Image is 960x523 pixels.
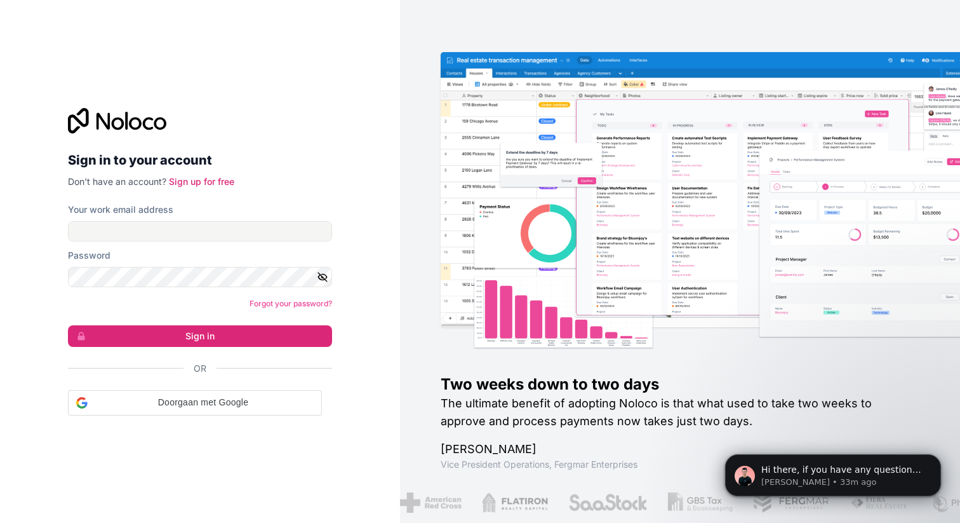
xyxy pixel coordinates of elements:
label: Your work email address [68,203,173,216]
input: Password [68,267,332,287]
iframe: Intercom notifications message [706,428,960,517]
a: Sign up for free [169,176,234,187]
h2: The ultimate benefit of adopting Noloco is that what used to take two weeks to approve and proces... [441,395,919,430]
h1: Two weeks down to two days [441,374,919,395]
h2: Sign in to your account [68,149,332,172]
button: Sign in [68,325,332,347]
a: Forgot your password? [250,299,332,308]
div: Doorgaan met Google [68,390,322,416]
label: Password [68,249,110,262]
span: Don't have an account? [68,176,166,187]
input: Email address [68,221,332,241]
h1: [PERSON_NAME] [441,440,919,458]
span: Doorgaan met Google [93,396,314,409]
h1: Vice President Operations , Fergmar Enterprises [441,458,919,471]
img: /assets/gbstax-C-GtDUiK.png [668,492,733,513]
span: Or [194,362,206,375]
img: /assets/saastock-C6Zbiodz.png [568,492,648,513]
img: /assets/flatiron-C8eUkumj.png [482,492,548,513]
img: /assets/american-red-cross-BAupjrZR.png [400,492,462,513]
